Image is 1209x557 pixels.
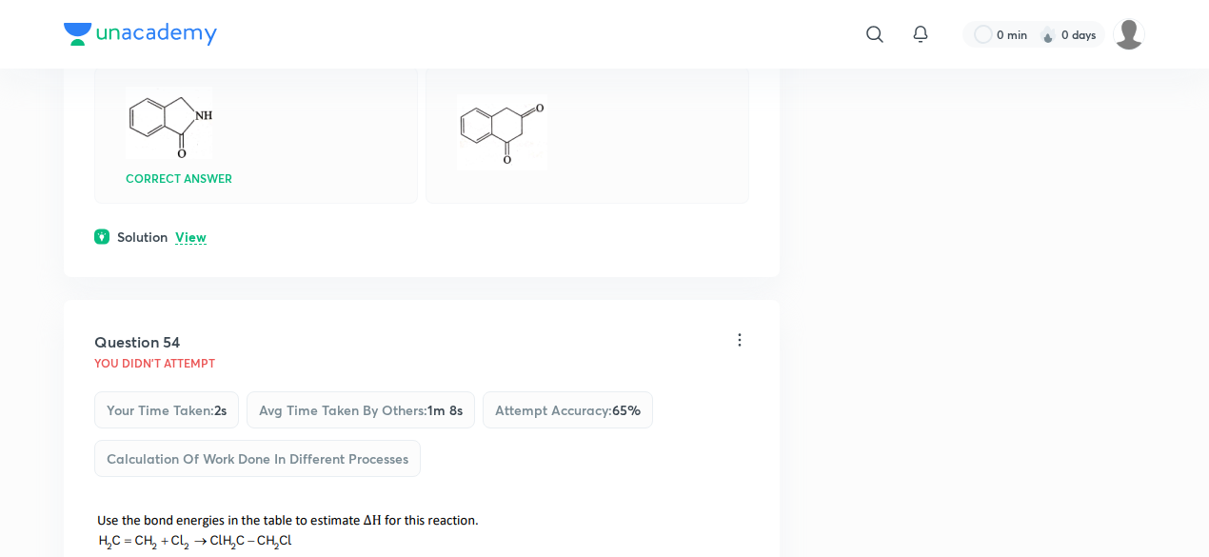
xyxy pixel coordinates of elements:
p: Correct answer [126,172,232,184]
img: 03-10-25-10:33:01-AM [457,94,547,170]
div: Calculation Of Work Done In Different Processes [94,440,421,477]
span: 65 % [612,401,641,419]
p: You didn't Attempt [94,357,215,368]
div: Your time taken : [94,391,239,428]
img: solution.svg [94,229,109,245]
span: 1m 8s [427,401,463,419]
span: 2s [214,401,227,419]
img: 03-10-25-10:40:04-AM [94,511,486,554]
div: Avg time taken by others : [247,391,475,428]
img: Nimbesh Doke [1113,18,1145,50]
p: View [175,230,207,245]
img: streak [1039,25,1058,44]
h5: Question 54 [94,330,180,353]
div: Attempt accuracy : [483,391,653,428]
h6: Solution [117,227,168,247]
img: 03-10-25-10:35:11-AM [126,87,212,159]
img: Company Logo [64,23,217,46]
